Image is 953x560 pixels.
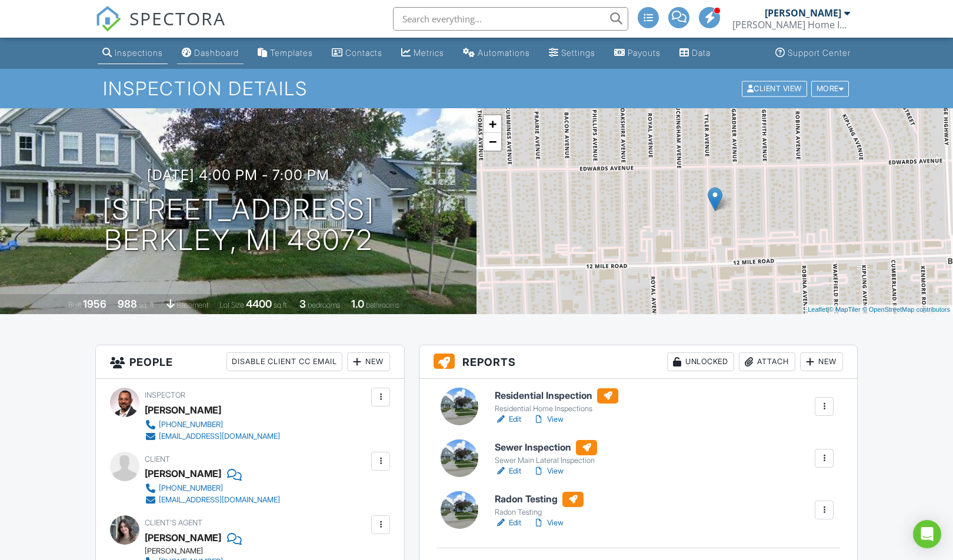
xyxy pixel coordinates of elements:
[533,465,564,477] a: View
[145,465,221,482] div: [PERSON_NAME]
[495,456,597,465] div: Sewer Main Lateral Inspection
[299,298,306,310] div: 3
[98,42,168,64] a: Inspections
[145,401,221,419] div: [PERSON_NAME]
[95,6,121,32] img: The Best Home Inspection Software - Spectora
[253,42,318,64] a: Templates
[270,48,313,58] div: Templates
[495,388,618,414] a: Residential Inspection Residential Home Inspections
[800,352,843,371] div: New
[366,301,399,309] span: bathrooms
[495,388,618,404] h6: Residential Inspection
[495,440,597,455] h6: Sewer Inspection
[495,492,584,507] h6: Radon Testing
[226,352,342,371] div: Disable Client CC Email
[484,115,501,133] a: Zoom in
[742,81,807,96] div: Client View
[145,431,280,442] a: [EMAIL_ADDRESS][DOMAIN_NAME]
[145,529,221,546] a: [PERSON_NAME]
[393,7,628,31] input: Search everything...
[739,352,795,371] div: Attach
[495,404,618,414] div: Residential Home Inspections
[96,345,404,379] h3: People
[533,517,564,529] a: View
[176,301,208,309] span: basement
[667,352,734,371] div: Unlocked
[68,301,81,309] span: Built
[115,48,163,58] div: Inspections
[495,465,521,477] a: Edit
[478,48,530,58] div: Automations
[219,301,244,309] span: Lot Size
[495,508,584,517] div: Radon Testing
[419,345,857,379] h3: Reports
[351,298,364,310] div: 1.0
[145,455,170,464] span: Client
[484,133,501,151] a: Zoom out
[913,520,941,548] div: Open Intercom Messenger
[345,48,382,58] div: Contacts
[145,494,280,506] a: [EMAIL_ADDRESS][DOMAIN_NAME]
[327,42,387,64] a: Contacts
[159,495,280,505] div: [EMAIL_ADDRESS][DOMAIN_NAME]
[495,440,597,466] a: Sewer Inspection Sewer Main Lateral Inspection
[103,78,850,99] h1: Inspection Details
[609,42,665,64] a: Payouts
[771,42,855,64] a: Support Center
[732,19,850,31] div: Suarez Home Inspections LLC
[194,48,239,58] div: Dashboard
[495,517,521,529] a: Edit
[118,298,137,310] div: 988
[139,301,155,309] span: sq. ft.
[145,419,280,431] a: [PHONE_NUMBER]
[246,298,272,310] div: 4400
[741,84,810,92] a: Client View
[83,298,106,310] div: 1956
[145,391,185,399] span: Inspector
[147,167,329,183] h3: [DATE] 4:00 pm - 7:00 pm
[159,484,223,493] div: [PHONE_NUMBER]
[145,482,280,494] a: [PHONE_NUMBER]
[808,306,827,313] a: Leaflet
[628,48,661,58] div: Payouts
[829,306,861,313] a: © MapTiler
[396,42,449,64] a: Metrics
[811,81,849,96] div: More
[145,546,289,556] div: [PERSON_NAME]
[145,518,202,527] span: Client's Agent
[561,48,595,58] div: Settings
[788,48,851,58] div: Support Center
[308,301,340,309] span: bedrooms
[495,492,584,518] a: Radon Testing Radon Testing
[862,306,950,313] a: © OpenStreetMap contributors
[274,301,288,309] span: sq.ft.
[458,42,535,64] a: Automations (Basic)
[544,42,600,64] a: Settings
[805,305,953,315] div: |
[177,42,244,64] a: Dashboard
[347,352,390,371] div: New
[533,414,564,425] a: View
[95,16,226,41] a: SPECTORA
[159,420,223,429] div: [PHONE_NUMBER]
[414,48,444,58] div: Metrics
[675,42,715,64] a: Data
[765,7,841,19] div: [PERSON_NAME]
[692,48,711,58] div: Data
[495,414,521,425] a: Edit
[129,6,226,31] span: SPECTORA
[102,194,375,256] h1: [STREET_ADDRESS] Berkley, MI 48072
[159,432,280,441] div: [EMAIL_ADDRESS][DOMAIN_NAME]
